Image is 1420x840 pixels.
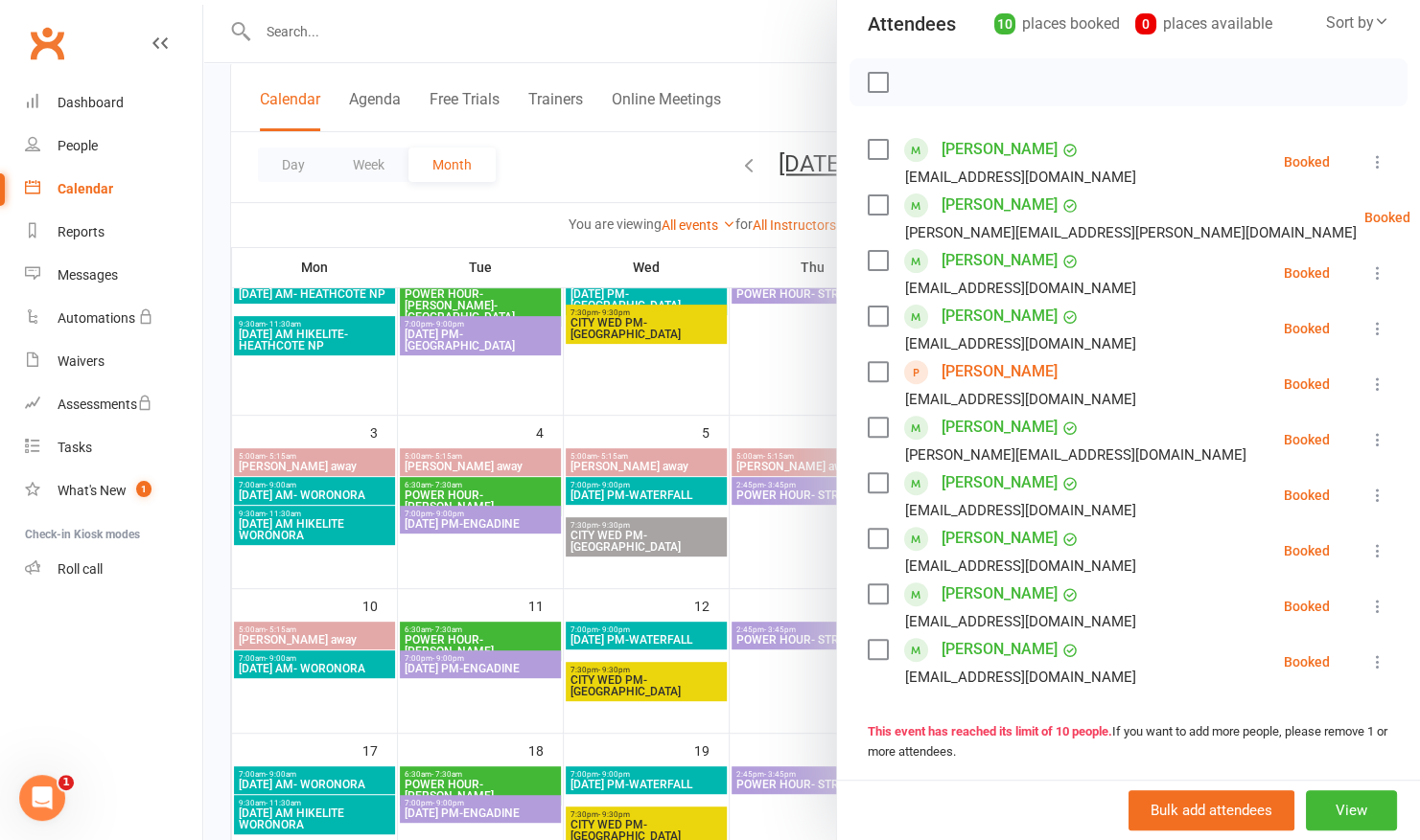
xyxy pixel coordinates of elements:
[25,548,202,591] a: Roll call
[25,297,202,340] a: Automations
[1135,11,1272,37] div: places available
[942,579,1058,609] a: [PERSON_NAME]
[58,95,124,110] div: Dashboard
[25,125,202,168] a: People
[942,301,1058,331] a: [PERSON_NAME]
[905,276,1136,301] div: [EMAIL_ADDRESS][DOMAIN_NAME]
[58,397,152,412] div: Assessments
[58,561,103,577] div: Roll call
[58,483,127,498] div: What's New
[1326,11,1389,35] div: Sort by
[58,440,92,455] div: Tasks
[58,138,98,153] div: People
[58,224,105,239] div: Reports
[1284,377,1330,391] div: Booked
[1284,655,1330,669] div: Booked
[25,469,202,512] a: What's New1
[1284,266,1330,280] div: Booked
[25,383,202,426] a: Assessments
[58,181,113,196] div: Calendar
[868,11,956,37] div: Attendees
[25,81,202,125] a: Dashboard
[942,356,1058,387] a: [PERSON_NAME]
[1129,790,1294,830] button: Bulk add attendees
[58,310,135,326] div: Automations
[58,775,74,790] span: 1
[1284,433,1330,446] div: Booked
[942,634,1058,665] a: [PERSON_NAME]
[25,426,202,469] a: Tasks
[25,211,202,254] a: Reports
[1284,322,1330,335] div: Booked
[905,387,1136,412] div: [EMAIL_ADDRESS][DOMAIN_NAME]
[905,665,1136,690] div: [EMAIL_ADDRESS][DOMAIN_NAME]
[1135,13,1156,34] div: 0
[25,340,202,383] a: Waivers
[905,609,1136,634] div: [EMAIL_ADDRESS][DOMAIN_NAME]
[25,254,202,297] a: Messages
[942,523,1058,554] a: [PERSON_NAME]
[905,443,1246,467] div: [PERSON_NAME][EMAIL_ADDRESS][DOMAIN_NAME]
[19,775,65,821] iframe: Intercom live chat
[905,331,1136,356] div: [EMAIL_ADDRESS][DOMAIN_NAME]
[994,11,1120,37] div: places booked
[136,481,151,497] span: 1
[994,13,1015,34] div: 10
[23,19,71,67] a: Clubworx
[1284,600,1330,613] div: Booked
[1284,155,1330,169] div: Booked
[1284,488,1330,502] div: Booked
[905,498,1136,523] div: [EMAIL_ADDRESS][DOMAIN_NAME]
[905,165,1136,190] div: [EMAIL_ADDRESS][DOMAIN_NAME]
[25,168,202,211] a: Calendar
[942,467,1058,498] a: [PERSON_NAME]
[942,412,1058,443] a: [PERSON_NAME]
[942,190,1058,220] a: [PERSON_NAME]
[58,267,118,283] div: Messages
[905,554,1136,579] div: [EMAIL_ADDRESS][DOMAIN_NAME]
[942,134,1058,165] a: [PERSON_NAME]
[868,724,1112,738] strong: This event has reached its limit of 10 people.
[1364,211,1410,224] div: Booked
[58,353,105,369] div: Waivers
[1306,790,1397,830] button: View
[868,722,1389,762] div: If you want to add more people, please remove 1 or more attendees.
[1284,544,1330,557] div: Booked
[942,245,1058,276] a: [PERSON_NAME]
[905,220,1357,245] div: [PERSON_NAME][EMAIL_ADDRESS][PERSON_NAME][DOMAIN_NAME]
